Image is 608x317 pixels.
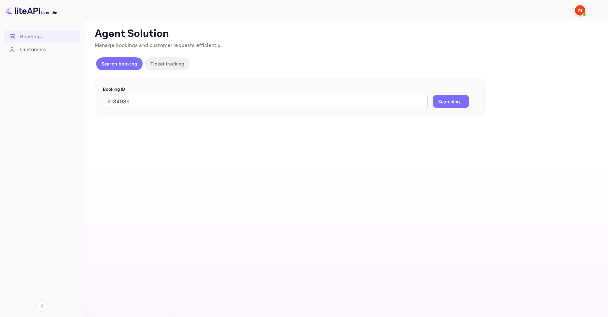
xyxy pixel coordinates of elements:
p: Booking ID [103,86,476,93]
button: Searching... [433,95,469,108]
a: Customers [4,43,80,55]
p: Ticket tracking [150,60,184,67]
img: Yandex Support [575,5,585,16]
div: Customers [20,46,77,53]
button: Collapse navigation [36,300,48,312]
p: Search booking [101,60,137,67]
img: LiteAPI logo [5,5,57,16]
input: Enter Booking ID (e.g., 63782194) [103,95,428,108]
p: Agent Solution [95,28,596,41]
span: Manage bookings and customer requests efficiently. [95,42,222,49]
a: Bookings [4,30,80,42]
div: Bookings [20,33,77,41]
